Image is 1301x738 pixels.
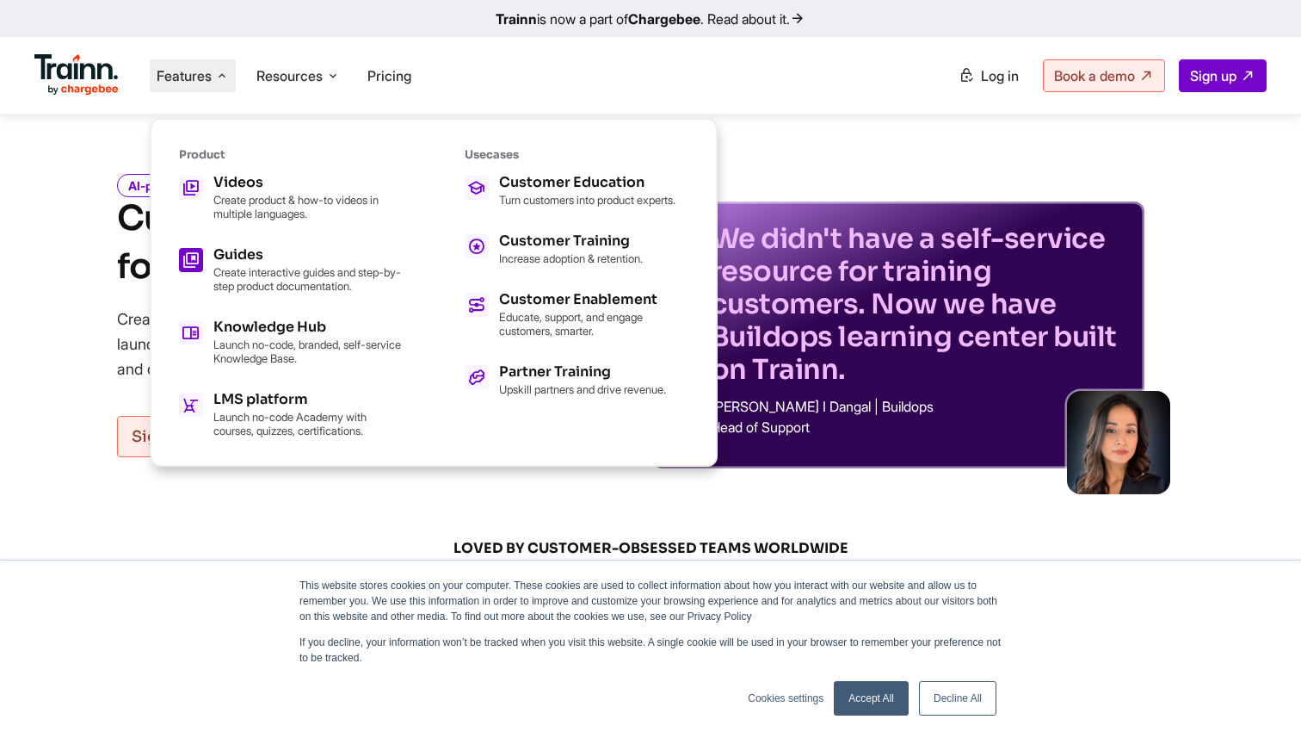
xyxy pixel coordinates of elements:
[499,310,688,338] p: Educate, support, and engage customers, smarter.
[465,365,688,396] a: Partner Training Upskill partners and drive revenue.
[117,174,281,197] i: AI-powered and No-Code
[711,222,1124,386] p: We didn't have a self-service resource for training customers. Now we have Buildops learning cent...
[213,338,403,365] p: Launch no-code, branded, self-service Knowledge Base.
[179,176,403,220] a: Videos Create product & how-to videos in multiple languages.
[499,193,675,207] p: Turn customers into product experts.
[1043,59,1165,92] a: Book a demo
[711,400,1124,413] p: [PERSON_NAME] I Dangal | Buildops
[367,67,411,84] a: Pricing
[213,265,403,293] p: Create interactive guides and step-by-step product documentation.
[213,193,403,220] p: Create product & how-to videos in multiple languages.
[465,147,688,162] h6: Usecases
[299,578,1002,624] p: This website stores cookies on your computer. These cookies are used to collect information about...
[1054,67,1135,84] span: Book a demo
[981,67,1019,84] span: Log in
[34,54,119,96] img: Trainn Logo
[213,410,403,437] p: Launch no-code Academy with courses, quizzes, certifications.
[179,147,403,162] h6: Product
[1179,59,1267,92] a: Sign up
[179,248,403,293] a: Guides Create interactive guides and step-by-step product documentation.
[1190,67,1236,84] span: Sign up
[157,66,212,85] span: Features
[237,539,1064,558] span: LOVED BY CUSTOMER-OBSESSED TEAMS WORLDWIDE
[256,66,323,85] span: Resources
[919,681,996,716] a: Decline All
[499,234,643,248] h5: Customer Training
[179,393,403,437] a: LMS platform Launch no-code Academy with courses, quizzes, certifications.
[299,635,1002,666] p: If you decline, your information won’t be tracked when you visit this website. A single cookie wi...
[948,60,1029,91] a: Log in
[179,320,403,365] a: Knowledge Hub Launch no-code, branded, self-service Knowledge Base.
[499,365,666,379] h5: Partner Training
[748,691,823,706] a: Cookies settings
[499,293,688,307] h5: Customer Enablement
[213,176,403,189] h5: Videos
[213,393,403,406] h5: LMS platform
[465,176,688,207] a: Customer Education Turn customers into product experts.
[628,10,700,28] b: Chargebee
[465,293,688,338] a: Customer Enablement Educate, support, and engage customers, smarter.
[213,248,403,262] h5: Guides
[499,382,666,396] p: Upskill partners and drive revenue.
[117,195,584,291] h1: Customer Training Platform for Modern Teams
[465,234,688,265] a: Customer Training Increase adoption & retention.
[117,416,285,457] a: Sign up for free
[117,307,573,381] p: Create product videos and step-by-step documentation, and launch your Knowledge Base or Academy —...
[499,251,643,265] p: Increase adoption & retention.
[711,420,1124,434] p: Head of Support
[834,681,909,716] a: Accept All
[496,10,537,28] b: Trainn
[499,176,675,189] h5: Customer Education
[213,320,403,334] h5: Knowledge Hub
[1067,391,1170,494] img: sabina-buildops.d2e8138.png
